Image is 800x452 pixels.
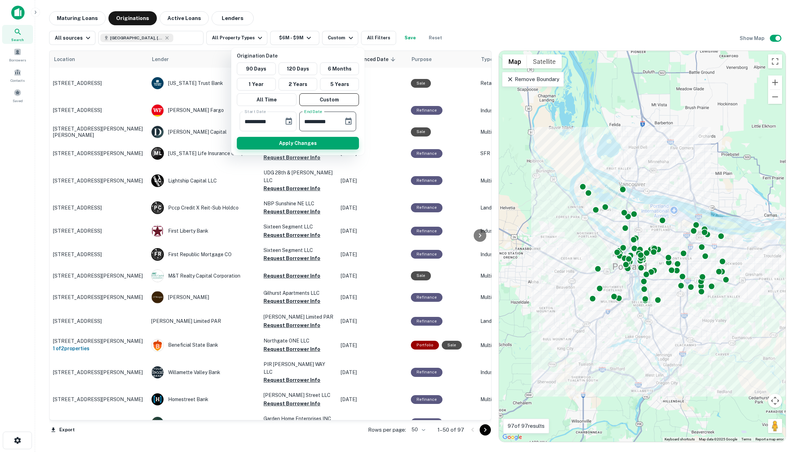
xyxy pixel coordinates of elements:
iframe: Chat Widget [765,396,800,430]
label: End Date [304,108,322,114]
button: Custom [299,93,359,106]
button: 6 Months [320,62,359,75]
button: All Time [237,93,296,106]
label: Start Date [245,108,266,114]
p: Origination Date [237,52,362,60]
button: Apply Changes [237,137,359,149]
button: Choose date, selected date is May 1, 2022 [341,114,355,128]
button: 120 Days [279,62,318,75]
button: Choose date, selected date is Nov 1, 2020 [282,114,296,128]
button: 2 Years [279,78,318,91]
button: 1 Year [237,78,276,91]
button: 90 Days [237,62,276,75]
button: 5 Years [320,78,359,91]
